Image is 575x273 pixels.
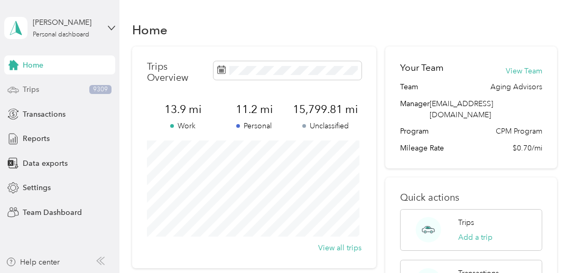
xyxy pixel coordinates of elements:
span: Data exports [23,158,68,169]
p: Personal [218,120,290,131]
span: Reports [23,133,50,144]
button: View Team [506,65,542,77]
span: Mileage Rate [400,143,444,154]
p: Work [147,120,218,131]
span: CPM Program [496,126,542,137]
p: Trips [458,217,474,228]
span: Program [400,126,429,137]
p: Quick actions [400,192,542,203]
span: Settings [23,182,51,193]
span: 11.2 mi [218,102,290,117]
button: View all trips [318,242,361,253]
button: Help center [6,257,60,268]
div: Personal dashboard [33,32,89,38]
iframe: Everlance-gr Chat Button Frame [516,214,575,273]
p: Trips Overview [147,61,208,83]
h1: Home [132,24,168,35]
span: Home [23,60,43,71]
p: Unclassified [290,120,361,131]
span: Trips [23,84,39,95]
span: Team Dashboard [23,207,82,218]
span: 13.9 mi [147,102,218,117]
h2: Your Team [400,61,443,74]
span: Aging Advisors [490,81,542,92]
button: Add a trip [458,232,493,243]
span: Manager [400,98,430,120]
div: [PERSON_NAME] [33,17,99,28]
span: [EMAIL_ADDRESS][DOMAIN_NAME] [430,99,493,119]
span: Transactions [23,109,66,120]
span: $0.70/mi [513,143,542,154]
span: 9309 [89,85,112,95]
span: 15,799.81 mi [290,102,361,117]
span: Team [400,81,418,92]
